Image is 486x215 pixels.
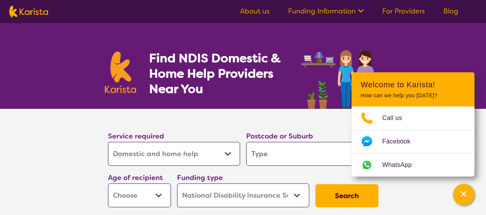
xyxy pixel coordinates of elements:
[9,6,48,17] img: Karista logo
[177,173,223,182] label: Funding type
[382,112,411,124] span: Call us
[352,153,474,177] a: Web link opens in a new tab.
[315,184,378,207] button: Search
[246,142,378,166] input: Type
[108,132,164,141] label: Service required
[382,159,421,171] span: WhatsApp
[288,7,364,16] a: Funding Information
[240,7,270,16] a: About us
[361,80,465,89] h2: Welcome to Karista!
[352,72,474,177] div: Channel Menu
[299,42,381,109] img: domestic-help
[382,7,425,16] a: For Providers
[361,92,465,99] p: How can we help you [DATE]?
[382,136,420,147] span: Facebook
[352,107,474,177] ul: Choose channel
[105,52,136,93] img: Karista logo
[108,173,163,182] label: Age of recipient
[149,50,291,97] h1: Find NDIS Domestic & Home Help Providers Near You
[443,7,458,16] a: Blog
[453,184,474,205] button: Channel Menu
[246,132,313,141] label: Postcode or Suburb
